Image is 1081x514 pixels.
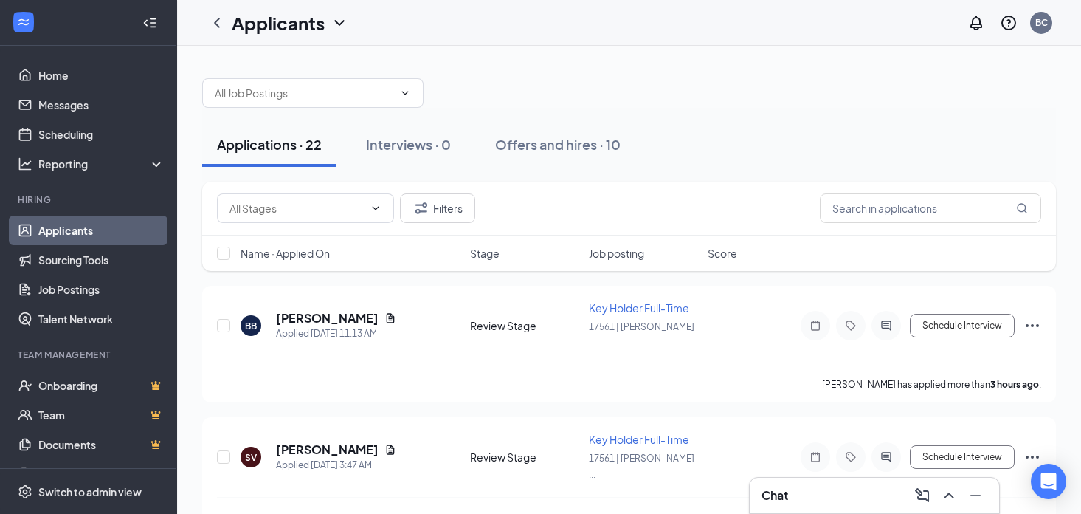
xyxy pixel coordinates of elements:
svg: ActiveChat [877,451,895,463]
div: Team Management [18,349,162,361]
a: Scheduling [38,120,165,149]
p: [PERSON_NAME] has applied more than . [822,378,1041,391]
span: Stage [470,246,500,261]
h1: Applicants [232,10,325,35]
svg: ChevronDown [399,87,411,99]
input: All Job Postings [215,85,393,101]
svg: ChevronDown [331,14,348,32]
h5: [PERSON_NAME] [276,442,379,458]
a: SurveysCrown [38,459,165,489]
svg: Document [384,444,396,456]
div: Offers and hires · 10 [495,135,621,154]
svg: ChevronUp [940,487,958,504]
div: Review Stage [470,450,580,465]
a: Sourcing Tools [38,245,165,275]
input: Search in applications [820,193,1041,223]
div: Open Intercom Messenger [1031,464,1066,499]
button: Schedule Interview [910,445,1015,469]
svg: QuestionInfo [1000,14,1018,32]
svg: WorkstreamLogo [16,15,31,30]
svg: Analysis [18,157,32,171]
a: Talent Network [38,304,165,334]
a: Job Postings [38,275,165,304]
div: Hiring [18,193,162,206]
div: BC [1035,16,1048,29]
span: Job posting [589,246,644,261]
svg: MagnifyingGlass [1016,202,1028,214]
svg: ComposeMessage [914,487,931,504]
span: 17561 | [PERSON_NAME] ... [589,453,694,480]
span: 17561 | [PERSON_NAME] ... [589,321,694,349]
b: 3 hours ago [990,379,1039,390]
span: Name · Applied On [241,246,330,261]
button: Minimize [964,484,987,507]
button: ComposeMessage [911,484,934,507]
span: Key Holder Full-Time [589,433,689,446]
svg: Filter [412,199,430,217]
a: OnboardingCrown [38,371,165,400]
div: SV [245,451,257,464]
input: All Stages [229,200,364,216]
svg: Note [807,451,824,463]
span: Score [708,246,737,261]
a: TeamCrown [38,400,165,430]
svg: Note [807,320,824,332]
button: ChevronUp [937,484,961,507]
div: Reporting [38,157,165,171]
svg: Ellipses [1023,448,1041,466]
h3: Chat [761,487,788,504]
button: Filter Filters [400,193,475,223]
svg: Minimize [967,487,984,504]
svg: ActiveChat [877,320,895,332]
h5: [PERSON_NAME] [276,310,379,326]
div: Review Stage [470,318,580,333]
div: Applied [DATE] 11:13 AM [276,326,396,341]
svg: Ellipses [1023,317,1041,335]
svg: Tag [842,320,860,332]
svg: ChevronLeft [208,14,226,32]
span: Key Holder Full-Time [589,301,689,315]
button: Schedule Interview [910,314,1015,337]
svg: ChevronDown [370,202,381,214]
div: Switch to admin view [38,484,142,499]
svg: Tag [842,451,860,463]
div: Interviews · 0 [366,135,451,154]
div: Applications · 22 [217,135,322,154]
div: Applied [DATE] 3:47 AM [276,458,396,473]
svg: Document [384,312,396,324]
svg: Collapse [142,16,157,30]
svg: Settings [18,484,32,499]
a: Home [38,61,165,90]
a: Applicants [38,216,165,245]
a: Messages [38,90,165,120]
a: DocumentsCrown [38,430,165,459]
svg: Notifications [967,14,985,32]
div: BB [245,320,257,332]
